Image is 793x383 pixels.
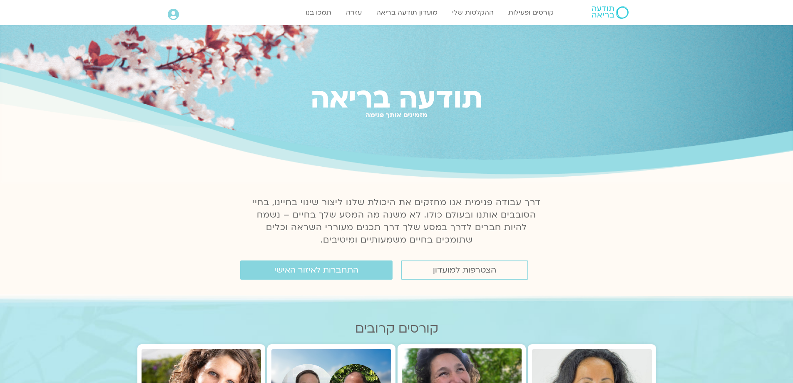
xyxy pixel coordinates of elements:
a: תמכו בנו [301,5,336,20]
a: ההקלטות שלי [448,5,498,20]
h2: קורסים קרובים [137,321,656,336]
span: הצטרפות למועדון [433,265,496,275]
img: תודעה בריאה [592,6,629,19]
p: דרך עבודה פנימית אנו מחזקים את היכולת שלנו ליצור שינוי בחיינו, בחיי הסובבים אותנו ובעולם כולו. לא... [248,196,546,246]
a: מועדון תודעה בריאה [372,5,442,20]
a: הצטרפות למועדון [401,260,528,280]
a: עזרה [342,5,366,20]
span: התחברות לאיזור האישי [274,265,358,275]
a: התחברות לאיזור האישי [240,260,393,280]
a: קורסים ופעילות [504,5,558,20]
